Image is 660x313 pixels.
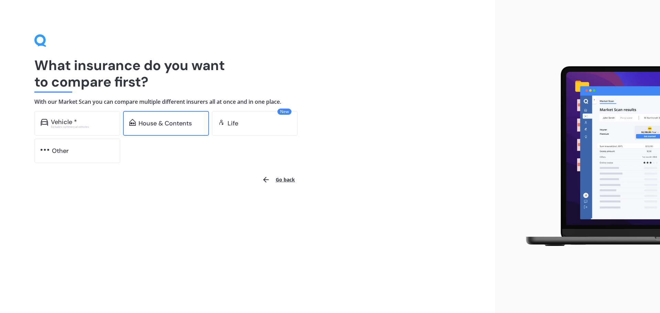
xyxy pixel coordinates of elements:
img: home-and-contents.b802091223b8502ef2dd.svg [129,119,136,126]
div: Excludes commercial vehicles [51,125,114,128]
span: New [277,109,291,115]
img: car.f15378c7a67c060ca3f3.svg [41,119,48,126]
div: Vehicle * [51,119,77,125]
img: laptop.webp [516,62,660,251]
h1: What insurance do you want to compare first? [34,57,461,90]
div: Other [52,147,69,154]
h4: With our Market Scan you can compare multiple different insurers all at once and in one place. [34,98,461,105]
img: other.81dba5aafe580aa69f38.svg [41,146,49,153]
div: Life [228,120,238,127]
div: House & Contents [139,120,192,127]
button: Go back [258,171,299,188]
img: life.f720d6a2d7cdcd3ad642.svg [218,119,225,126]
